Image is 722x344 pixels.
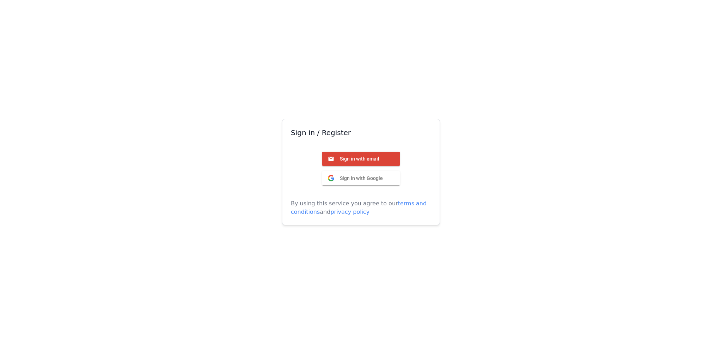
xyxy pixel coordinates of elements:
[322,152,400,166] button: Sign in with email
[291,128,431,138] h3: Sign in / Register
[291,199,431,216] p: By using this service you agree to our and
[334,175,383,181] span: Sign in with Google
[330,209,369,215] a: privacy policy
[322,171,400,185] button: Sign in with Google
[334,156,379,162] span: Sign in with email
